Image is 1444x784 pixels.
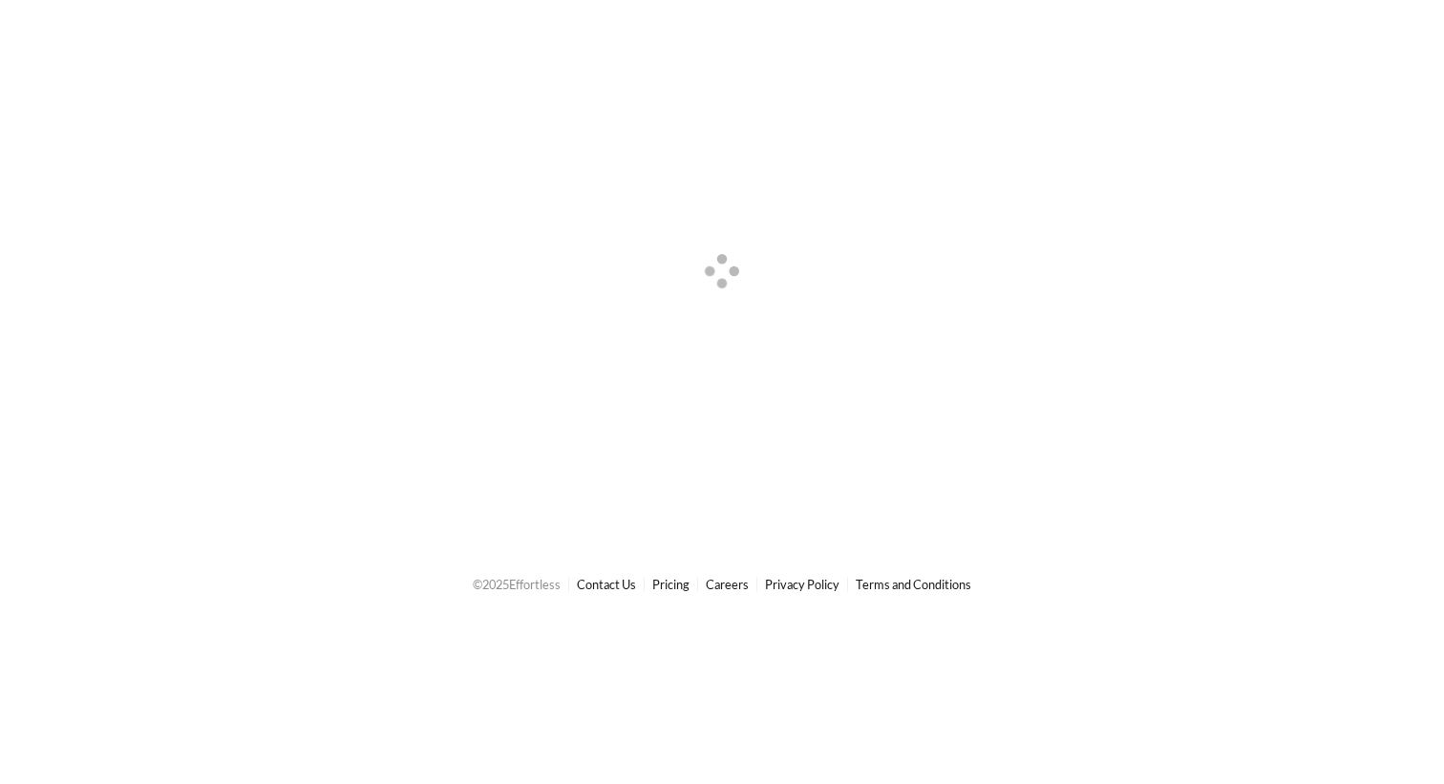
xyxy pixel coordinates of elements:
[706,577,749,592] a: Careers
[765,577,839,592] a: Privacy Policy
[577,577,636,592] a: Contact Us
[473,577,561,592] span: © 2025 Effortless
[856,577,971,592] a: Terms and Conditions
[652,577,690,592] a: Pricing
